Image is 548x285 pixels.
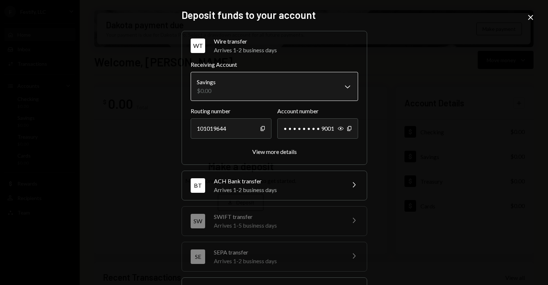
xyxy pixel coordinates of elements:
button: BTACH Bank transferArrives 1-2 business days [182,171,367,200]
button: SWSWIFT transferArrives 1-5 business days [182,207,367,236]
label: Receiving Account [191,60,358,69]
div: • • • • • • • • 9001 [277,118,358,139]
label: Account number [277,107,358,115]
div: WT [191,38,205,53]
div: ACH Bank transfer [214,177,341,186]
div: SWIFT transfer [214,212,341,221]
div: SW [191,214,205,228]
label: Routing number [191,107,271,115]
button: SESEPA transferArrives 1-2 business days [182,242,367,271]
div: Arrives 1-2 business days [214,46,358,54]
div: BT [191,178,205,193]
button: Receiving Account [191,72,358,101]
div: WTWire transferArrives 1-2 business days [191,60,358,156]
div: SEPA transfer [214,248,341,257]
div: SE [191,249,205,264]
div: Arrives 1-5 business days [214,221,341,230]
h2: Deposit funds to your account [182,8,366,22]
div: Arrives 1-2 business days [214,186,341,194]
div: 101019644 [191,118,271,139]
div: Wire transfer [214,37,358,46]
button: WTWire transferArrives 1-2 business days [182,31,367,60]
div: View more details [252,148,297,155]
button: View more details [252,148,297,156]
div: Arrives 1-2 business days [214,257,341,265]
